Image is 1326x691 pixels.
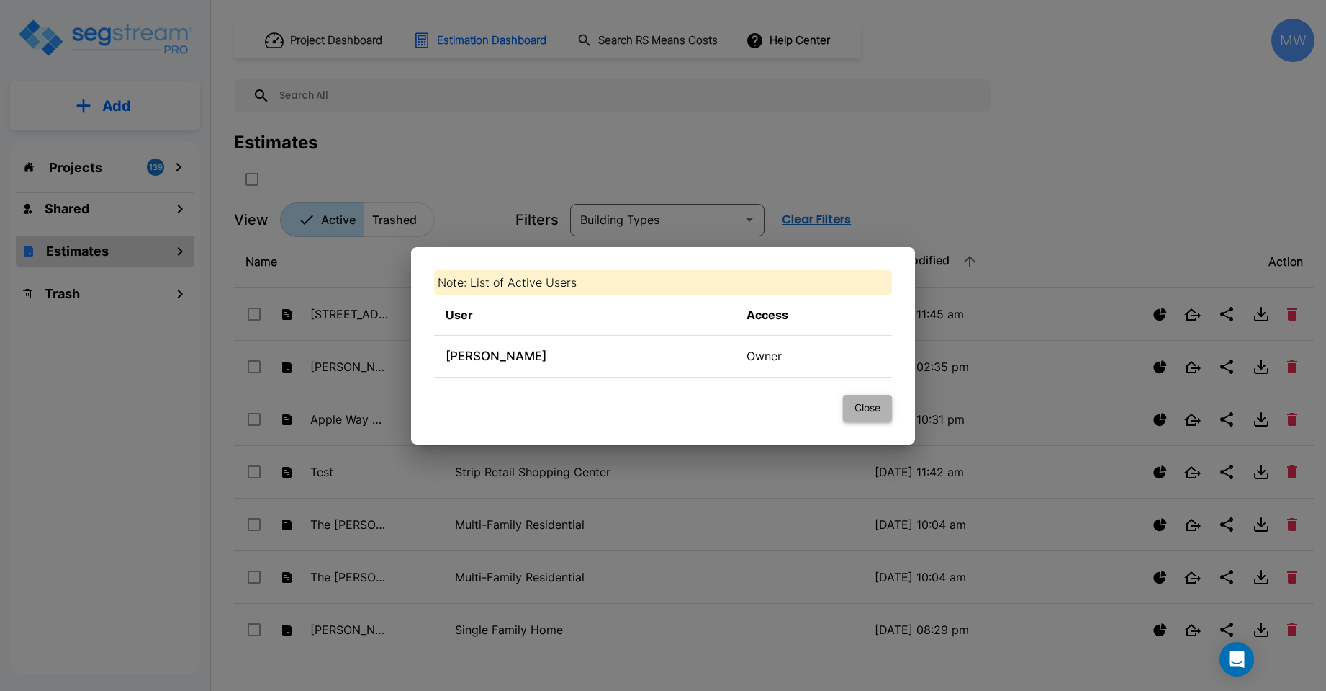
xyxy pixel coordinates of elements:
[747,347,880,365] p: Owner
[843,395,892,422] button: Close
[1219,642,1254,677] div: Open Intercom Messenger
[747,306,880,324] p: Access
[446,347,723,366] p: [PERSON_NAME]
[434,270,892,295] div: Note: List of Active Users
[446,306,723,324] p: User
